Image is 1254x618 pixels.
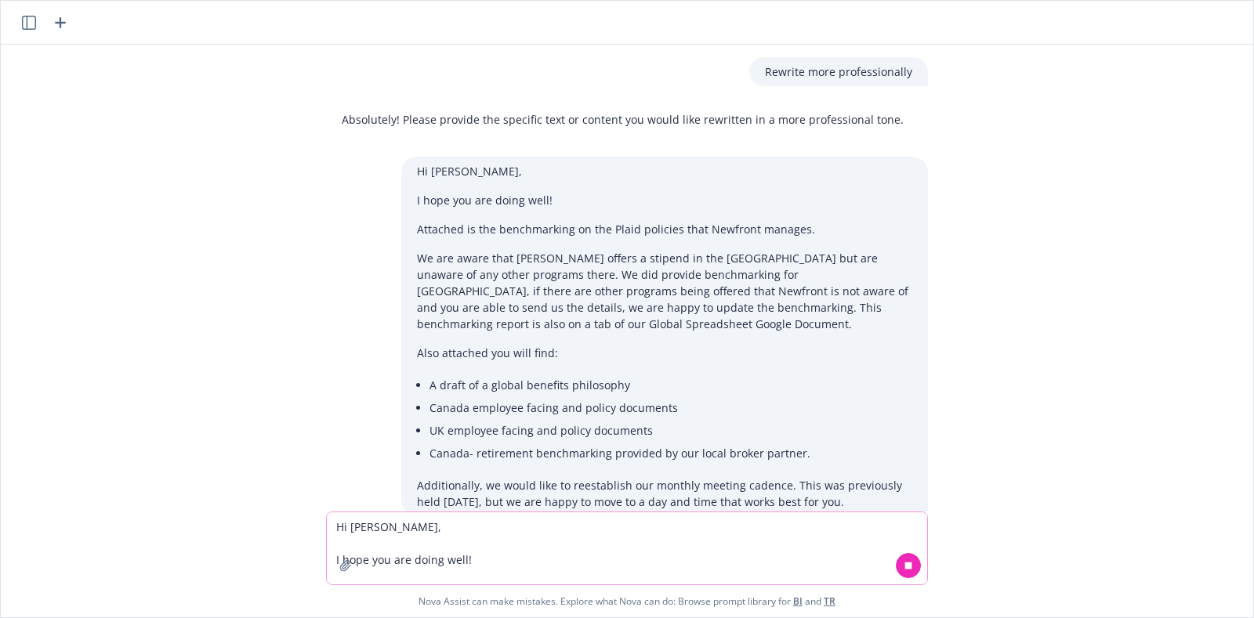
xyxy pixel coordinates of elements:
[429,419,912,442] li: UK employee facing and policy documents
[417,163,912,179] p: Hi [PERSON_NAME],
[417,250,912,332] p: We are aware that [PERSON_NAME] offers a stipend in the [GEOGRAPHIC_DATA] but are unaware of any ...
[429,442,912,464] li: Canada- retirement benchmarking provided by our local broker partner.
[429,396,912,419] li: Canada employee facing and policy documents
[342,111,904,128] p: Absolutely! Please provide the specific text or content you would like rewritten in a more profes...
[824,595,835,608] a: TR
[765,63,912,80] p: Rewrite more professionally
[793,595,803,608] a: BI
[417,221,912,237] p: Attached is the benchmarking on the Plaid policies that Newfront manages.
[429,374,912,396] li: A draft of a global benefits philosophy
[7,585,1247,617] span: Nova Assist can make mistakes. Explore what Nova can do: Browse prompt library for and
[417,477,912,510] p: Additionally, we would like to reestablish our monthly meeting cadence. This was previously held ...
[417,192,912,208] p: I hope you are doing well!
[417,345,912,361] p: Also attached you will find:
